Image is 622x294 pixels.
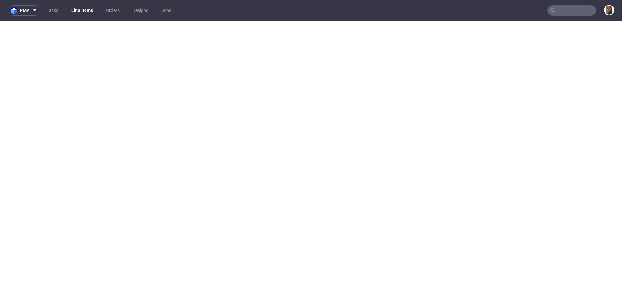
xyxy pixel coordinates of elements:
button: pma [8,5,40,16]
img: logo [11,7,20,14]
a: Line Items [67,5,97,16]
span: pma [20,8,29,13]
a: Orders [102,5,123,16]
img: Angelina Marć [605,6,614,15]
a: Designs [129,5,152,16]
a: Tasks [43,5,62,16]
a: Jobs [157,5,175,16]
